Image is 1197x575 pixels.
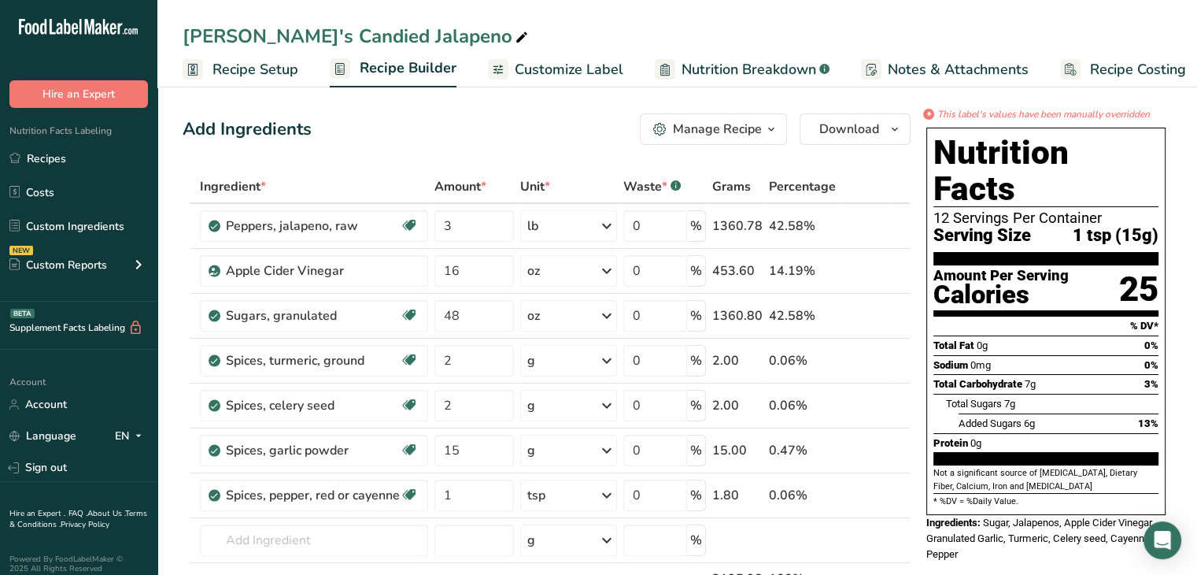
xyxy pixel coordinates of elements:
[9,508,65,519] a: Hire an Expert .
[933,437,968,449] span: Protein
[933,359,968,371] span: Sodium
[200,525,428,556] input: Add Ingredient
[520,177,550,196] span: Unit
[226,306,400,325] div: Sugars, granulated
[183,22,531,50] div: [PERSON_NAME]'s Candied Jalapeno
[10,309,35,318] div: BETA
[9,80,148,108] button: Hire an Expert
[946,398,1002,410] span: Total Sugars
[1119,269,1158,310] div: 25
[712,217,763,236] div: 1360.78
[769,306,836,325] div: 42.58%
[515,59,623,80] span: Customize Label
[937,107,1150,121] i: This label's values have been manually overridden
[926,517,981,529] span: Ingredients:
[933,339,974,351] span: Total Fat
[9,246,33,255] div: NEW
[970,359,991,371] span: 0mg
[115,427,148,446] div: EN
[9,257,107,273] div: Custom Reports
[1138,417,1158,429] span: 13%
[9,422,76,450] a: Language
[712,177,751,196] span: Grams
[769,441,836,460] div: 0.47%
[819,120,879,139] span: Download
[769,396,836,415] div: 0.06%
[933,317,1158,336] section: % DV*
[712,351,763,370] div: 2.00
[933,226,1031,246] span: Serving Size
[769,486,836,505] div: 0.06%
[1144,359,1158,371] span: 0%
[712,262,763,280] div: 453.60
[623,177,681,196] div: Waste
[9,508,147,530] a: Terms & Conditions .
[1143,521,1181,559] div: Open Intercom Messenger
[488,52,623,87] a: Customize Label
[712,441,763,460] div: 15.00
[87,508,125,519] a: About Us .
[933,493,1158,508] section: * %DV = %Daily Value.
[933,135,1158,207] h1: Nutrition Facts
[959,417,1022,429] span: Added Sugars
[769,177,836,196] span: Percentage
[933,467,1158,493] section: Not a significant source of [MEDICAL_DATA], Dietary Fiber, Calcium, Iron and [MEDICAL_DATA]
[1004,398,1015,410] span: 7g
[655,52,829,87] a: Nutrition Breakdown
[682,59,816,80] span: Nutrition Breakdown
[212,59,298,80] span: Recipe Setup
[1090,59,1186,80] span: Recipe Costing
[769,262,836,280] div: 14.19%
[1144,378,1158,390] span: 3%
[970,437,981,449] span: 0g
[933,269,1069,284] div: Amount Per Serving
[527,486,545,505] div: tsp
[226,262,419,280] div: Apple Cider Vinegar
[712,306,763,325] div: 1360.80
[673,120,762,139] div: Manage Recipe
[527,441,535,460] div: g
[861,52,1029,87] a: Notes & Attachments
[9,555,148,573] div: Powered By FoodLabelMaker © 2025 All Rights Reserved
[926,517,1154,559] span: Sugar, Jalapenos, Apple Cider Vinegar, Granulated Garlic, Turmeric, Celery seed, Cayenne Pepper
[434,177,486,196] span: Amount
[527,396,535,415] div: g
[527,351,535,370] div: g
[183,52,298,87] a: Recipe Setup
[226,441,400,460] div: Spices, garlic powder
[226,217,400,236] div: Peppers, jalapeno, raw
[933,210,1158,226] div: 12 Servings Per Container
[933,378,1022,390] span: Total Carbohydrate
[360,57,456,79] span: Recipe Builder
[1025,378,1036,390] span: 7g
[68,508,87,519] a: FAQ .
[933,284,1069,306] div: Calories
[769,351,836,370] div: 0.06%
[1060,52,1186,87] a: Recipe Costing
[1144,339,1158,351] span: 0%
[1024,417,1035,429] span: 6g
[640,113,787,145] button: Manage Recipe
[200,177,266,196] span: Ingredient
[527,217,538,236] div: lb
[977,339,988,351] span: 0g
[712,486,763,505] div: 1.80
[769,217,836,236] div: 42.58%
[61,519,109,530] a: Privacy Policy
[527,531,535,550] div: g
[1073,226,1158,246] span: 1 tsp (15g)
[226,351,400,370] div: Spices, turmeric, ground
[527,262,540,280] div: oz
[226,396,400,415] div: Spices, celery seed
[330,50,456,88] a: Recipe Builder
[888,59,1029,80] span: Notes & Attachments
[800,113,911,145] button: Download
[712,396,763,415] div: 2.00
[183,117,312,143] div: Add Ingredients
[527,306,540,325] div: oz
[226,486,400,505] div: Spices, pepper, red or cayenne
